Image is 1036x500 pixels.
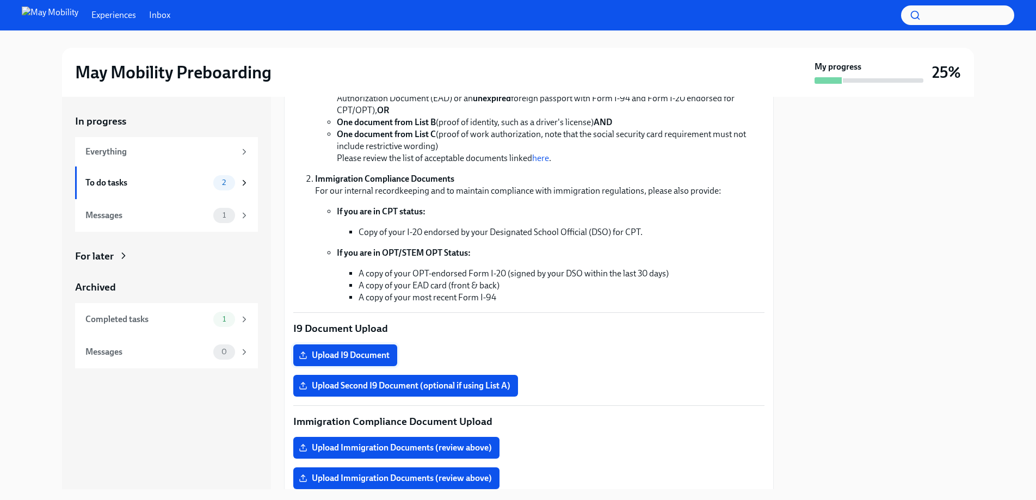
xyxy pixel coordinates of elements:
[85,146,235,158] div: Everything
[815,61,861,73] strong: My progress
[293,344,397,366] label: Upload I9 Document
[216,315,232,323] span: 1
[315,173,764,197] p: For our internal recordkeeping and to maintain compliance with immigration regulations, please al...
[75,249,258,263] a: For later
[301,380,510,391] span: Upload Second I9 Document (optional if using List A)
[215,178,232,187] span: 2
[301,350,390,361] span: Upload I9 Document
[359,268,764,280] li: A copy of your OPT-endorsed Form I-20 (signed by your DSO within the last 30 days)
[85,209,209,221] div: Messages
[85,177,209,189] div: To do tasks
[932,63,961,82] h3: 25%
[216,211,232,219] span: 1
[337,117,436,127] strong: One document from List B
[359,226,764,238] li: Copy of your I-20 endorsed by your Designated School Official (DSO) for CPT.
[75,303,258,336] a: Completed tasks1
[359,292,764,304] li: A copy of your most recent Form I-94
[594,117,612,127] strong: AND
[293,375,518,397] label: Upload Second I9 Document (optional if using List A)
[22,7,78,24] img: May Mobility
[301,442,492,453] span: Upload Immigration Documents (review above)
[85,346,209,358] div: Messages
[75,61,272,83] h2: May Mobility Preboarding
[215,348,233,356] span: 0
[293,415,764,429] p: Immigration Compliance Document Upload
[377,105,389,115] strong: OR
[301,473,492,484] span: Upload Immigration Documents (review above)
[75,137,258,166] a: Everything
[337,128,764,164] li: (proof of work authorization, note that the social security card requirement must not include res...
[473,93,511,103] strong: unexpired
[149,9,170,21] a: Inbox
[532,153,549,163] a: here
[337,248,471,258] strong: If you are in OPT/STEM OPT Status:
[337,129,436,139] strong: One document from List C
[91,9,136,21] a: Experiences
[293,437,499,459] label: Upload Immigration Documents (review above)
[75,199,258,232] a: Messages1
[337,81,764,116] li: that proves both identity and work authorization (examples: an Employment Authorization Document ...
[75,336,258,368] a: Messages0
[85,313,209,325] div: Completed tasks
[75,114,258,128] a: In progress
[75,249,114,263] div: For later
[315,174,454,184] strong: Immigration Compliance Documents
[293,467,499,489] label: Upload Immigration Documents (review above)
[75,166,258,199] a: To do tasks2
[337,116,764,128] li: (proof of identity, such as a driver's license)
[75,280,258,294] a: Archived
[337,206,425,217] strong: If you are in CPT status:
[359,280,764,292] li: A copy of your EAD card (front & back)
[293,322,764,336] p: I9 Document Upload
